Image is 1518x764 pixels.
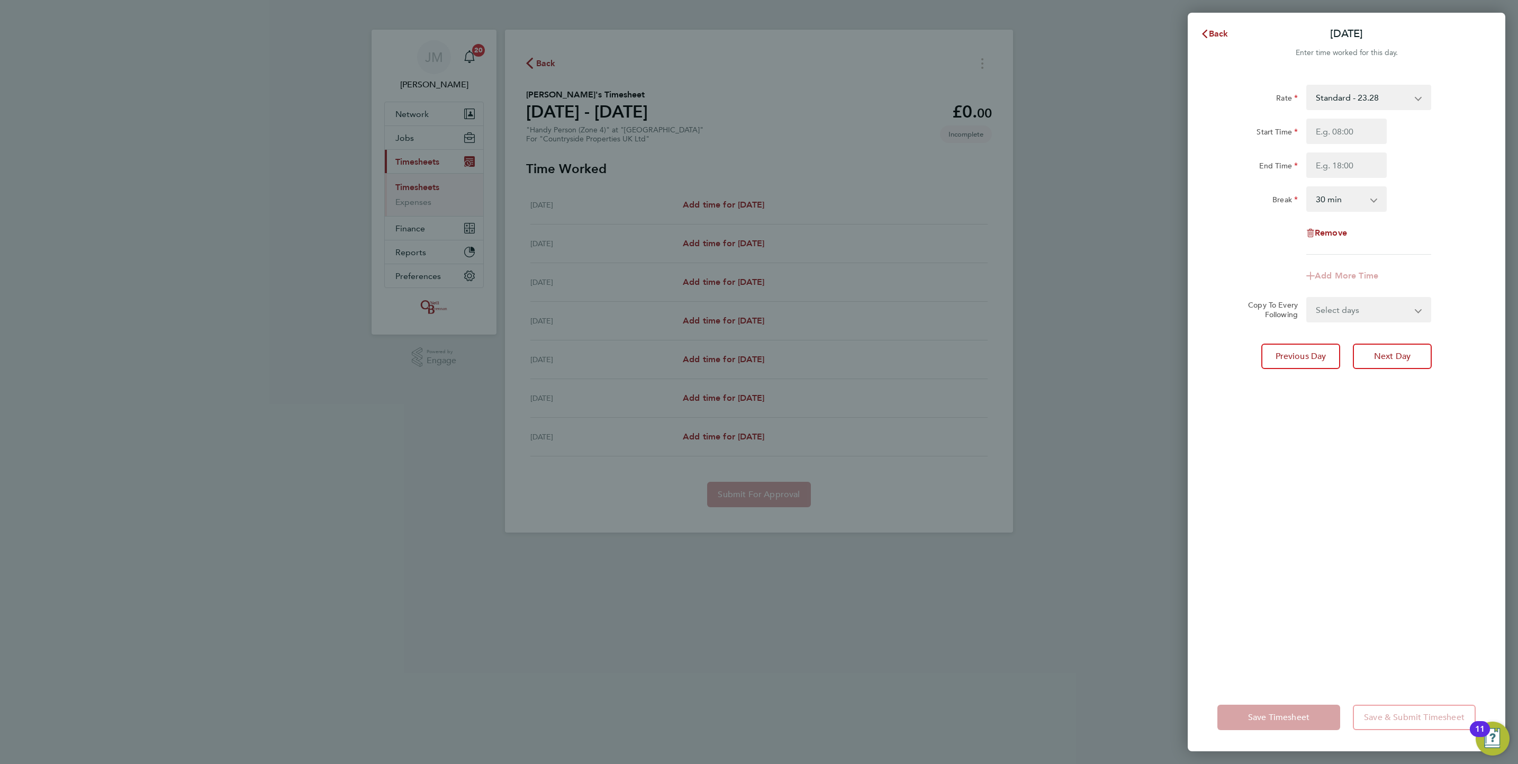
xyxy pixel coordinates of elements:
label: Break [1272,195,1298,208]
label: Rate [1276,93,1298,106]
label: End Time [1259,161,1298,174]
button: Remove [1306,229,1347,237]
p: [DATE] [1330,26,1363,41]
label: Start Time [1257,127,1298,140]
span: Next Day [1374,351,1411,362]
input: E.g. 18:00 [1306,152,1387,178]
button: Back [1190,23,1239,44]
div: Enter time worked for this day. [1188,47,1505,59]
input: E.g. 08:00 [1306,119,1387,144]
div: 11 [1475,729,1485,743]
label: Copy To Every Following [1240,300,1298,319]
button: Open Resource Center, 11 new notifications [1476,722,1510,756]
span: Remove [1315,228,1347,238]
span: Back [1209,29,1228,39]
button: Next Day [1353,344,1432,369]
button: Previous Day [1261,344,1340,369]
span: Previous Day [1276,351,1326,362]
